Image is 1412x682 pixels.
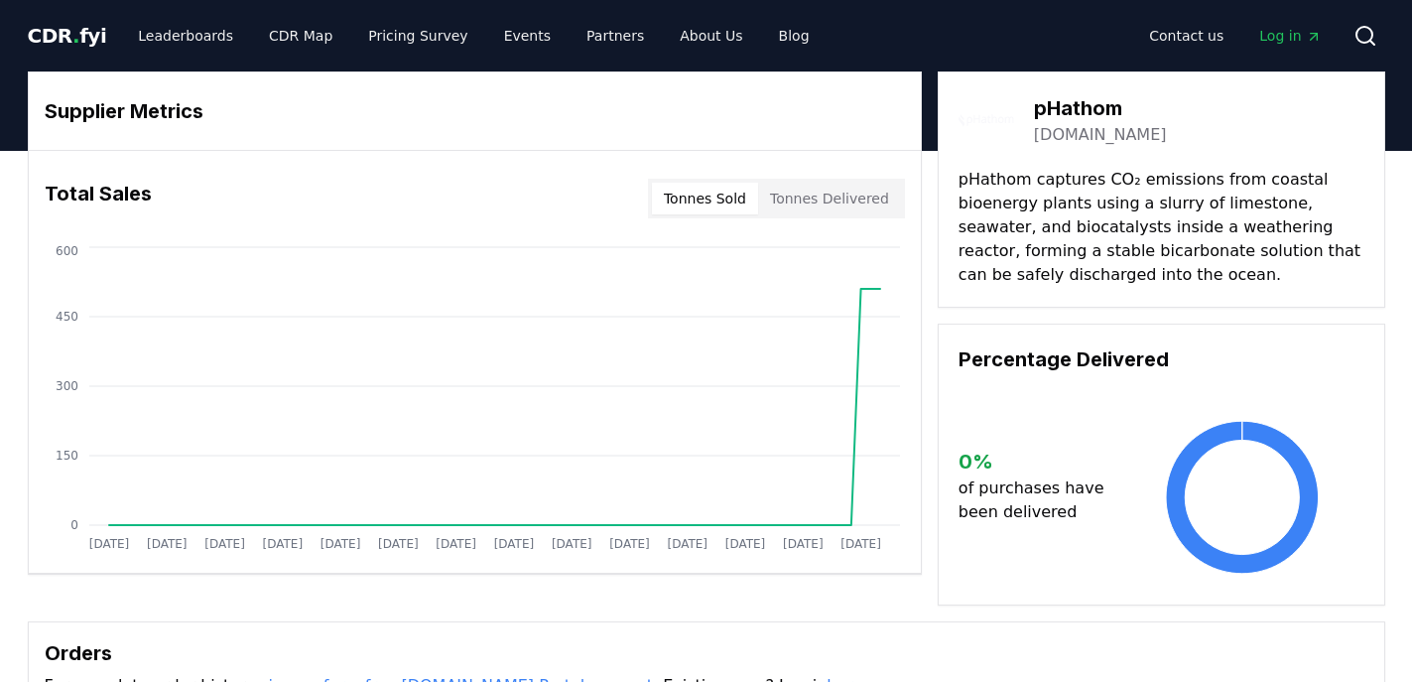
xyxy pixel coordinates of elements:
a: Blog [763,18,826,54]
h3: pHathom [1034,93,1167,123]
nav: Main [1133,18,1337,54]
button: Tonnes Sold [652,183,758,214]
tspan: [DATE] [88,537,129,551]
tspan: [DATE] [262,537,303,551]
h3: Orders [45,638,1368,668]
tspan: [DATE] [320,537,360,551]
h3: Supplier Metrics [45,96,905,126]
tspan: 450 [56,310,78,324]
a: [DOMAIN_NAME] [1034,123,1167,147]
h3: Percentage Delivered [959,344,1364,374]
tspan: 0 [70,518,78,532]
tspan: [DATE] [551,537,591,551]
tspan: [DATE] [840,537,881,551]
a: Log in [1243,18,1337,54]
span: . [72,24,79,48]
tspan: [DATE] [378,537,419,551]
tspan: [DATE] [667,537,707,551]
tspan: [DATE] [609,537,650,551]
tspan: [DATE] [146,537,187,551]
h3: Total Sales [45,179,152,218]
tspan: [DATE] [204,537,245,551]
img: pHathom-logo [959,92,1014,148]
tspan: [DATE] [724,537,765,551]
span: Log in [1259,26,1321,46]
a: Events [488,18,567,54]
a: Pricing Survey [352,18,483,54]
a: Contact us [1133,18,1239,54]
a: CDR.fyi [28,22,107,50]
p: pHathom captures CO₂ emissions from coastal bioenergy plants using a slurry of limestone, seawate... [959,168,1364,287]
span: CDR fyi [28,24,107,48]
p: of purchases have been delivered [959,477,1120,524]
tspan: 150 [56,449,78,463]
h3: 0 % [959,447,1120,477]
tspan: [DATE] [436,537,476,551]
tspan: [DATE] [783,537,824,551]
a: Partners [571,18,660,54]
a: Leaderboards [122,18,249,54]
a: About Us [664,18,758,54]
tspan: 300 [56,379,78,393]
button: Tonnes Delivered [758,183,901,214]
tspan: 600 [56,244,78,258]
nav: Main [122,18,825,54]
tspan: [DATE] [493,537,534,551]
a: CDR Map [253,18,348,54]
